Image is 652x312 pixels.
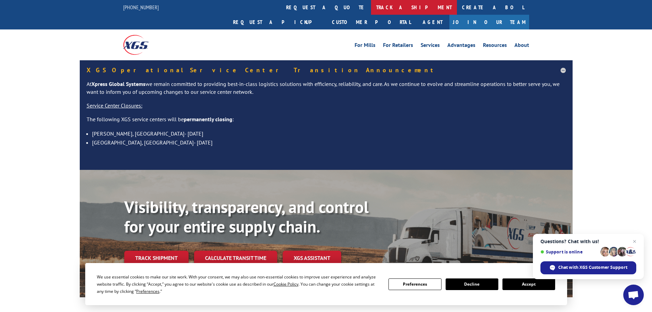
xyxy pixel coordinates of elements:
a: Services [421,42,440,50]
a: XGS ASSISTANT [283,251,341,265]
h5: XGS Operational Service Center Transition Announcement [87,67,566,73]
div: Cookie Consent Prompt [85,263,567,305]
span: Chat with XGS Customer Support [540,261,636,274]
div: We use essential cookies to make our site work. With your consent, we may also use non-essential ... [97,273,380,295]
p: At we remain committed to providing best-in-class logistics solutions with efficiency, reliabilit... [87,80,566,102]
span: Questions? Chat with us! [540,239,636,244]
a: Customer Portal [327,15,416,29]
strong: Xpress Global Systems [91,80,145,87]
li: [GEOGRAPHIC_DATA], [GEOGRAPHIC_DATA]- [DATE] [92,138,566,147]
a: Request a pickup [228,15,327,29]
a: Calculate transit time [194,251,277,265]
strong: permanently closing [184,116,232,123]
a: Open chat [623,285,644,305]
a: Advantages [447,42,475,50]
u: Service Center Closures: [87,102,142,109]
p: The following XGS service centers will be : [87,115,566,129]
li: [PERSON_NAME], [GEOGRAPHIC_DATA]- [DATE] [92,129,566,138]
span: Chat with XGS Customer Support [558,264,627,271]
a: About [514,42,529,50]
button: Accept [502,278,555,290]
a: Join Our Team [449,15,529,29]
button: Preferences [388,278,441,290]
a: Resources [483,42,507,50]
button: Decline [446,278,498,290]
span: Cookie Policy [273,281,298,287]
a: For Mills [355,42,375,50]
span: Support is online [540,249,598,254]
a: Track shipment [124,251,189,265]
a: For Retailers [383,42,413,50]
b: Visibility, transparency, and control for your entire supply chain. [124,196,369,237]
span: Preferences [136,288,159,294]
a: Agent [416,15,449,29]
a: [PHONE_NUMBER] [123,4,159,11]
